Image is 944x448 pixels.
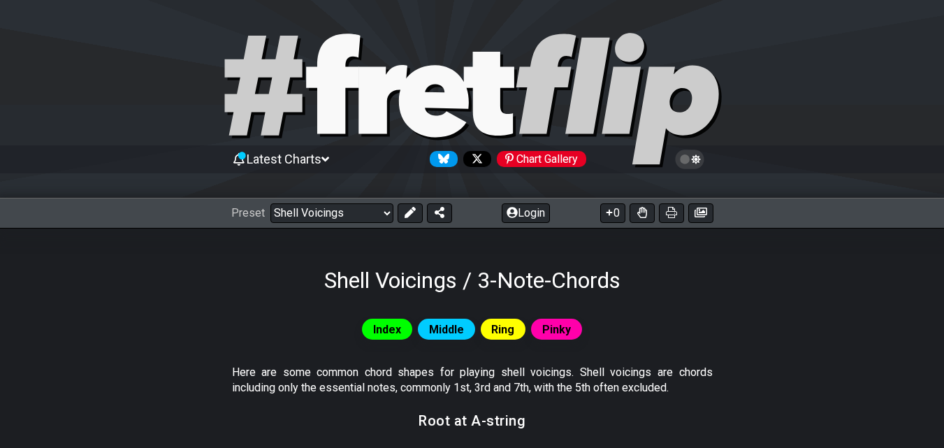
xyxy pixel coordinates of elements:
[491,151,586,167] a: #fretflip at Pinterest
[502,203,550,223] button: Login
[232,365,713,396] p: Here are some common chord shapes for playing shell voicings. Shell voicings are chords including...
[491,319,514,340] span: Ring
[458,151,491,167] a: Follow #fretflip at X
[427,203,452,223] button: Share Preset
[600,203,625,223] button: 0
[429,319,464,340] span: Middle
[630,203,655,223] button: Toggle Dexterity for all fretkits
[424,151,458,167] a: Follow #fretflip at Bluesky
[688,203,713,223] button: Create image
[247,152,321,166] span: Latest Charts
[497,151,586,167] div: Chart Gallery
[270,203,393,223] select: Preset
[682,153,698,166] span: Toggle light / dark theme
[231,206,265,219] span: Preset
[324,267,620,294] h1: Shell Voicings / 3-Note-Chords
[419,413,525,428] h3: Root at A-string
[398,203,423,223] button: Edit Preset
[659,203,684,223] button: Print
[542,319,571,340] span: Pinky
[373,319,401,340] span: Index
